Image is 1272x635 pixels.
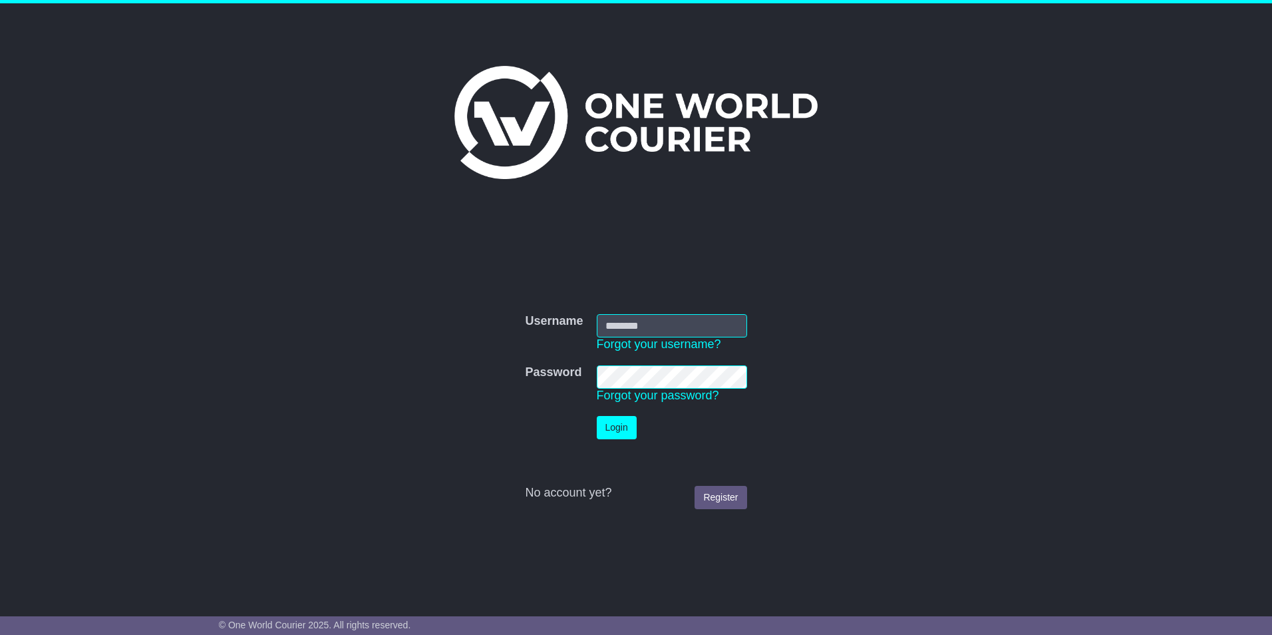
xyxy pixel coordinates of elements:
img: One World [454,66,818,179]
label: Password [525,365,581,380]
a: Forgot your password? [597,389,719,402]
a: Forgot your username? [597,337,721,351]
div: No account yet? [525,486,746,501]
span: © One World Courier 2025. All rights reserved. [219,620,411,630]
button: Login [597,416,637,439]
label: Username [525,314,583,329]
a: Register [695,486,746,509]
